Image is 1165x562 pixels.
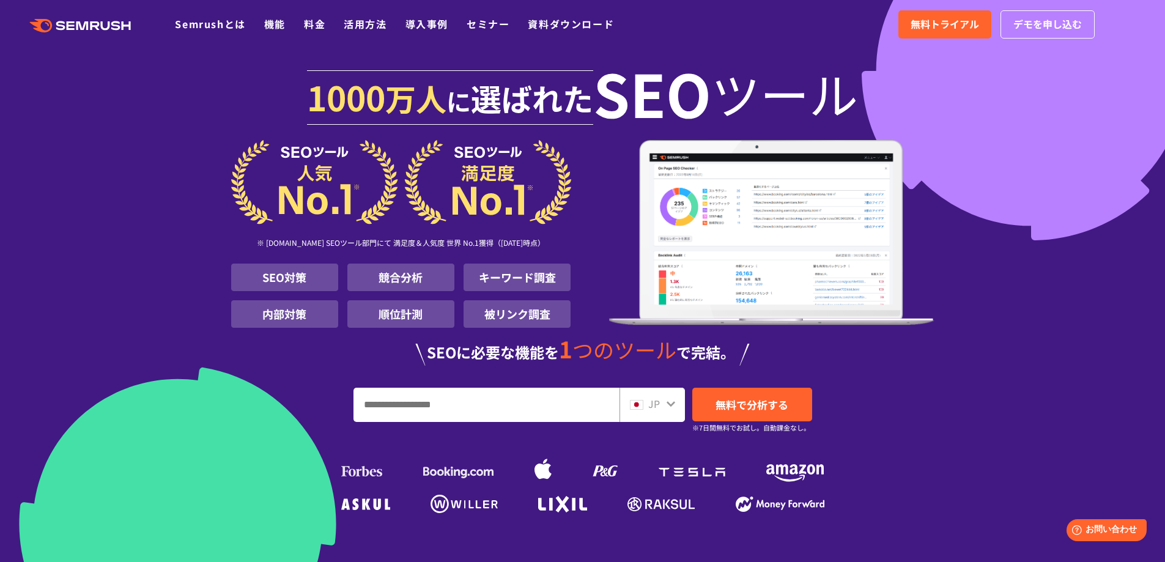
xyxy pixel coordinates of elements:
[692,388,812,421] a: 無料で分析する
[1013,17,1082,32] span: デモを申し込む
[307,72,385,121] span: 1000
[231,224,571,264] div: ※ [DOMAIN_NAME] SEOツール部門にて 満足度＆人気度 世界 No.1獲得（[DATE]時点）
[716,397,788,412] span: 無料で分析する
[471,76,593,120] span: 選ばれた
[898,10,991,39] a: 無料トライアル
[676,341,735,363] span: で完結。
[464,300,571,328] li: 被リンク調査
[911,17,979,32] span: 無料トライアル
[264,17,286,31] a: 機能
[347,300,454,328] li: 順位計測
[1056,514,1152,549] iframe: Help widget launcher
[304,17,325,31] a: 料金
[385,76,446,120] span: 万人
[231,300,338,328] li: 内部対策
[175,17,245,31] a: Semrushとは
[344,17,386,31] a: 活用方法
[446,83,471,119] span: に
[528,17,614,31] a: 資料ダウンロード
[405,17,448,31] a: 導入事例
[692,422,810,434] small: ※7日間無料でお試し。自動課金なし。
[354,388,619,421] input: URL、キーワードを入力してください
[231,338,934,366] div: SEOに必要な機能を
[711,68,858,117] span: ツール
[347,264,454,291] li: 競合分析
[572,335,676,364] span: つのツール
[464,264,571,291] li: キーワード調査
[593,68,711,117] span: SEO
[231,264,338,291] li: SEO対策
[559,332,572,365] span: 1
[1000,10,1095,39] a: デモを申し込む
[648,396,660,411] span: JP
[467,17,509,31] a: セミナー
